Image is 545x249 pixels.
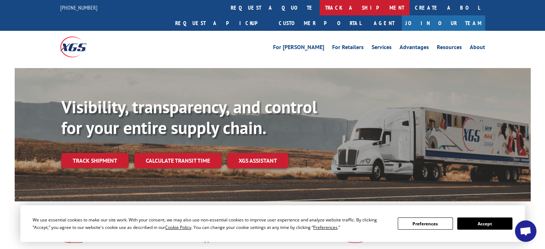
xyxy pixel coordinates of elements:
div: Cookie Consent Prompt [20,205,525,242]
button: Accept [457,217,512,230]
button: Preferences [398,217,453,230]
a: Customer Portal [273,15,367,31]
div: We use essential cookies to make our site work. With your consent, we may also use non-essential ... [33,216,389,231]
a: Agent [367,15,402,31]
a: [PHONE_NUMBER] [60,4,97,11]
a: For Retailers [332,44,364,52]
a: Resources [437,44,462,52]
div: Open chat [515,220,536,242]
a: Request a pickup [170,15,273,31]
span: Preferences [313,224,338,230]
a: Join Our Team [402,15,485,31]
a: Services [372,44,392,52]
a: For [PERSON_NAME] [273,44,324,52]
a: Track shipment [61,153,129,168]
a: XGS ASSISTANT [227,153,288,168]
a: Advantages [400,44,429,52]
a: About [470,44,485,52]
span: Cookie Policy [165,224,191,230]
a: Calculate transit time [134,153,221,168]
b: Visibility, transparency, and control for your entire supply chain. [61,96,317,139]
